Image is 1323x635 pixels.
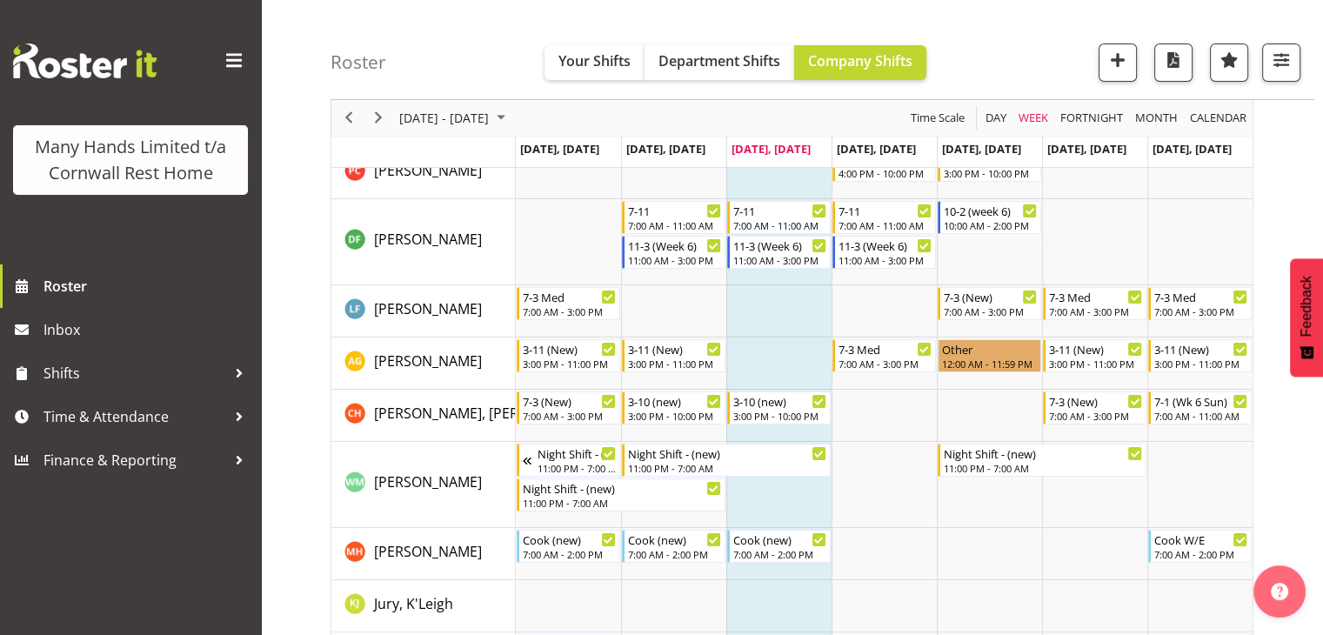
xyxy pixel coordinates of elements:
div: Many Hands Limited t/a Cornwall Rest Home [30,134,231,186]
span: [PERSON_NAME] [374,299,482,318]
span: calendar [1188,108,1248,130]
div: 7:00 AM - 11:00 AM [733,218,826,232]
div: 3-11 (New) [1154,340,1247,358]
td: Hannecart, Charline resource [331,390,516,442]
a: [PERSON_NAME] [374,351,482,371]
button: Highlight an important date within the roster. [1210,43,1248,82]
div: Flynn, Leeane"s event - 7-3 Med Begin From Monday, August 11, 2025 at 7:00:00 AM GMT+12:00 Ends A... [517,287,620,320]
div: Fairbrother, Deborah"s event - 7-11 Begin From Tuesday, August 12, 2025 at 7:00:00 AM GMT+12:00 E... [622,201,725,234]
div: Fairbrother, Deborah"s event - 11-3 (Week 6) Begin From Wednesday, August 13, 2025 at 11:00:00 AM... [727,236,831,269]
img: help-xxl-2.png [1271,583,1288,600]
div: 3-10 (new) [628,392,721,410]
div: Galvez, Angeline"s event - 3-11 (New) Begin From Sunday, August 17, 2025 at 3:00:00 PM GMT+12:00 ... [1148,339,1252,372]
button: Next [367,108,391,130]
span: Time & Attendance [43,404,226,430]
button: Company Shifts [794,45,926,80]
div: 7-3 (New) [1049,392,1142,410]
button: August 2025 [397,108,513,130]
div: 10-2 (week 6) [944,202,1037,219]
div: 11:00 AM - 3:00 PM [628,253,721,267]
div: 11-3 (Week 6) [733,237,826,254]
td: Galvez, Angeline resource [331,338,516,390]
div: 3:00 PM - 11:00 PM [523,357,616,371]
a: [PERSON_NAME] [374,229,482,250]
div: August 11 - 17, 2025 [393,100,516,137]
span: Your Shifts [558,51,631,70]
div: 7:00 AM - 2:00 PM [628,547,721,561]
span: Roster [43,273,252,299]
div: Galvez, Angeline"s event - 7-3 Med Begin From Thursday, August 14, 2025 at 7:00:00 AM GMT+12:00 E... [832,339,936,372]
div: Night Shift - (new) [944,444,1142,462]
td: Flynn, Leeane resource [331,285,516,338]
div: Fairbrother, Deborah"s event - 11-3 (Week 6) Begin From Thursday, August 14, 2025 at 11:00:00 AM ... [832,236,936,269]
div: Hobbs, Melissa"s event - Cook W/E Begin From Sunday, August 17, 2025 at 7:00:00 AM GMT+12:00 Ends... [1148,530,1252,563]
button: Month [1187,108,1250,130]
div: 7:00 AM - 2:00 PM [733,547,826,561]
div: 7-1 (Wk 6 Sun) [1154,392,1247,410]
div: 7:00 AM - 2:00 PM [523,547,616,561]
div: Night Shift - (new) [628,444,826,462]
span: Month [1133,108,1179,130]
div: 3:00 PM - 11:00 PM [1154,357,1247,371]
span: Department Shifts [658,51,780,70]
img: Rosterit website logo [13,43,157,78]
div: 7-3 Med [839,340,932,358]
button: Department Shifts [645,45,794,80]
a: [PERSON_NAME] [374,298,482,319]
div: Hannecart, Charline"s event - 7-1 (Wk 6 Sun) Begin From Sunday, August 17, 2025 at 7:00:00 AM GMT... [1148,391,1252,424]
span: [DATE], [DATE] [1047,141,1126,157]
span: [DATE], [DATE] [837,141,916,157]
button: Filter Shifts [1262,43,1300,82]
span: Company Shifts [808,51,912,70]
div: 7:00 AM - 11:00 AM [628,218,721,232]
a: Jury, K'Leigh [374,593,453,614]
button: Your Shifts [545,45,645,80]
div: 4:00 PM - 10:00 PM [839,166,932,180]
div: 7-3 Med [523,288,616,305]
span: [DATE], [DATE] [1153,141,1232,157]
span: [PERSON_NAME] [374,542,482,561]
span: [PERSON_NAME] [374,230,482,249]
div: 11:00 AM - 3:00 PM [733,253,826,267]
div: Cook (new) [628,531,721,548]
div: 3:00 PM - 11:00 PM [628,357,721,371]
div: Harper, Wendy-Mae"s event - Night Shift - (new) Begin From Tuesday, August 12, 2025 at 11:00:00 P... [622,444,831,477]
td: Harper, Wendy-Mae resource [331,442,516,528]
div: 7-3 Med [1154,288,1247,305]
span: [PERSON_NAME] [374,161,482,180]
div: 3-11 (New) [523,340,616,358]
div: 7-11 [839,202,932,219]
div: Harper, Wendy-Mae"s event - Night Shift - (new) Begin From Monday, August 11, 2025 at 11:00:00 PM... [517,478,725,511]
a: [PERSON_NAME], [PERSON_NAME] [374,403,597,424]
td: Chand, Pretika resource [331,147,516,199]
div: 12:00 AM - 11:59 PM [942,357,1037,371]
div: Fairbrother, Deborah"s event - 7-11 Begin From Thursday, August 14, 2025 at 7:00:00 AM GMT+12:00 ... [832,201,936,234]
span: [DATE], [DATE] [732,141,811,157]
div: 3:00 PM - 10:00 PM [628,409,721,423]
button: Add a new shift [1099,43,1137,82]
td: Fairbrother, Deborah resource [331,199,516,285]
div: Cook (new) [523,531,616,548]
span: Jury, K'Leigh [374,594,453,613]
div: Harper, Wendy-Mae"s event - Night Shift - (new) Begin From Friday, August 15, 2025 at 11:00:00 PM... [938,444,1146,477]
div: 7-3 (New) [523,392,616,410]
div: 3:00 PM - 10:00 PM [944,166,1037,180]
span: [PERSON_NAME], [PERSON_NAME] [374,404,597,423]
div: Hannecart, Charline"s event - 7-3 (New) Begin From Saturday, August 16, 2025 at 7:00:00 AM GMT+12... [1043,391,1146,424]
div: Hobbs, Melissa"s event - Cook (new) Begin From Tuesday, August 12, 2025 at 7:00:00 AM GMT+12:00 E... [622,530,725,563]
div: 11-3 (Week 6) [628,237,721,254]
a: [PERSON_NAME] [374,471,482,492]
div: Hobbs, Melissa"s event - Cook (new) Begin From Wednesday, August 13, 2025 at 7:00:00 AM GMT+12:00... [727,530,831,563]
button: Download a PDF of the roster according to the set date range. [1154,43,1193,82]
span: Week [1017,108,1050,130]
button: Feedback - Show survey [1290,258,1323,377]
h4: Roster [331,52,386,72]
span: Fortnight [1059,108,1125,130]
a: [PERSON_NAME] [374,160,482,181]
div: 11:00 PM - 7:00 AM [944,461,1142,475]
button: Fortnight [1058,108,1126,130]
div: Flynn, Leeane"s event - 7-3 Med Begin From Saturday, August 16, 2025 at 7:00:00 AM GMT+12:00 Ends... [1043,287,1146,320]
span: [DATE], [DATE] [520,141,599,157]
div: 3-10 (new) [733,392,826,410]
